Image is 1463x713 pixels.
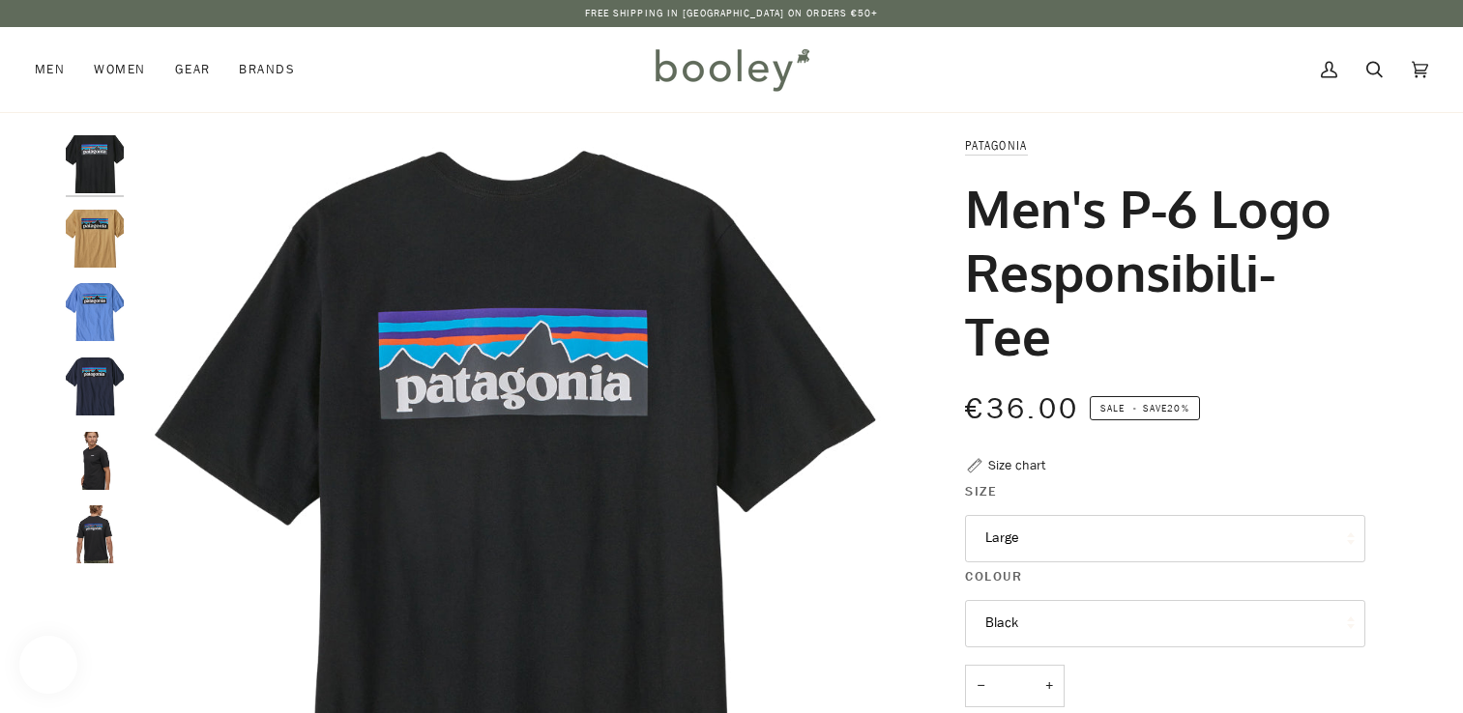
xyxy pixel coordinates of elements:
[965,481,997,501] span: Size
[1127,401,1143,415] em: •
[66,135,124,193] img: Patagonia Men's P-6 Logo Responsibili-Tee Black - Booley Galway
[66,283,124,341] img: Patagonia Men's P-6 Logo Responsibili-Tee Abundant Blue - Booley Galway
[965,665,996,708] button: −
[965,389,1079,429] span: €36.00
[35,60,65,79] span: Men
[66,505,124,563] img: Patagonia Men's P-6 Logo Responsibili-Tee - Booley Galway
[965,600,1365,647] button: Black
[66,357,124,415] img: Patagonia Men's P-6 Logo Responsibili-Tee New Navy - Booley Galway
[965,515,1365,562] button: Large
[224,27,309,112] a: Brands
[1034,665,1065,708] button: +
[585,6,879,21] p: Free Shipping in [GEOGRAPHIC_DATA] on Orders €50+
[965,665,1065,708] input: Quantity
[79,27,160,112] a: Women
[965,566,1022,586] span: Colour
[239,60,295,79] span: Brands
[988,455,1045,475] div: Size chart
[1090,396,1200,421] span: Save
[19,636,77,694] iframe: Button to open loyalty program pop-up
[1100,401,1125,415] span: Sale
[175,60,211,79] span: Gear
[66,432,124,490] img: Patagonia Men's P-6 Logo Responsibili-Tee - Booley Galway
[35,27,79,112] a: Men
[647,42,816,98] img: Booley
[66,210,124,268] img: Patagonia Men's P-6 Logo Responsibili-Tee Beeswax Tan - Booley Galway
[965,176,1351,367] h1: Men's P-6 Logo Responsibili-Tee
[94,60,145,79] span: Women
[965,137,1027,154] a: Patagonia
[1167,401,1188,415] span: 20%
[161,27,225,112] a: Gear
